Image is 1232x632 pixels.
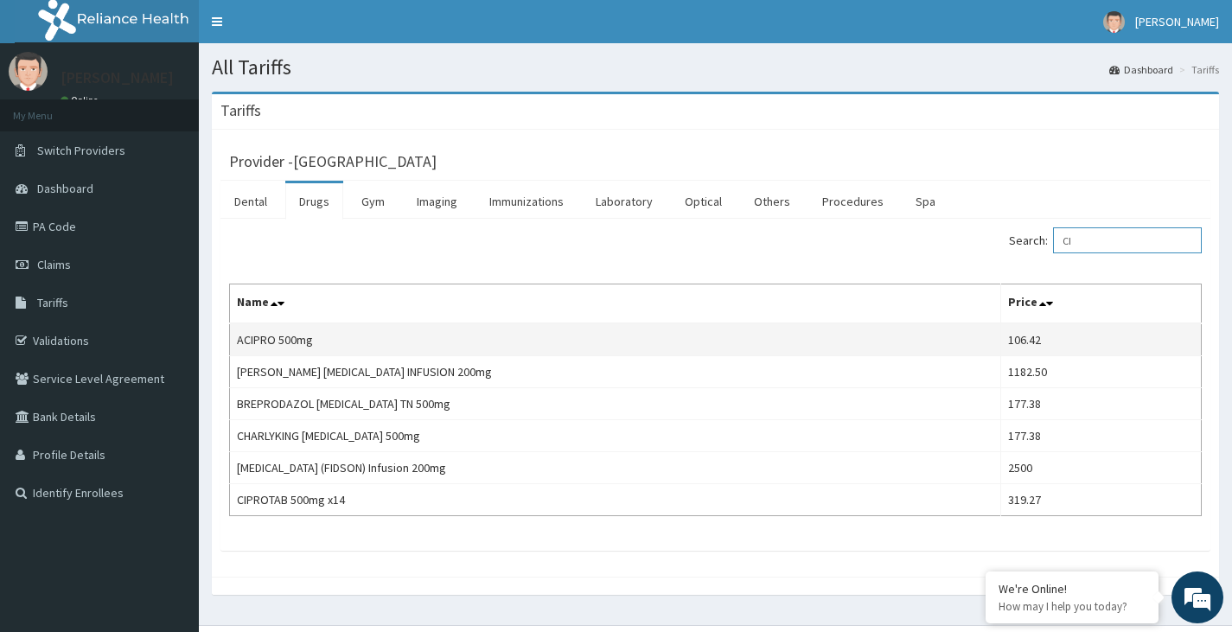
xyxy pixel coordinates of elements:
[230,356,1001,388] td: [PERSON_NAME] [MEDICAL_DATA] INFUSION 200mg
[1109,62,1173,77] a: Dashboard
[1001,484,1202,516] td: 319.27
[1001,420,1202,452] td: 177.38
[1001,323,1202,356] td: 106.42
[220,183,281,220] a: Dental
[230,452,1001,484] td: [MEDICAL_DATA] (FIDSON) Infusion 200mg
[32,86,70,130] img: d_794563401_company_1708531726252_794563401
[1001,284,1202,324] th: Price
[999,599,1146,614] p: How may I help you today?
[1103,11,1125,33] img: User Image
[220,103,261,118] h3: Tariffs
[403,183,471,220] a: Imaging
[9,52,48,91] img: User Image
[902,183,949,220] a: Spa
[808,183,897,220] a: Procedures
[476,183,578,220] a: Immunizations
[90,97,290,119] div: Chat with us now
[1135,14,1219,29] span: [PERSON_NAME]
[229,154,437,169] h3: Provider - [GEOGRAPHIC_DATA]
[284,9,325,50] div: Minimize live chat window
[1001,452,1202,484] td: 2500
[212,56,1219,79] h1: All Tariffs
[582,183,667,220] a: Laboratory
[9,436,329,496] textarea: Type your message and hit 'Enter'
[1053,227,1202,253] input: Search:
[230,420,1001,452] td: CHARLYKING [MEDICAL_DATA] 500mg
[1001,356,1202,388] td: 1182.50
[37,295,68,310] span: Tariffs
[100,200,239,374] span: We're online!
[230,484,1001,516] td: CIPROTAB 500mg x14
[740,183,804,220] a: Others
[230,284,1001,324] th: Name
[671,183,736,220] a: Optical
[348,183,399,220] a: Gym
[1175,62,1219,77] li: Tariffs
[230,323,1001,356] td: ACIPRO 500mg
[61,94,102,106] a: Online
[61,70,174,86] p: [PERSON_NAME]
[37,143,125,158] span: Switch Providers
[285,183,343,220] a: Drugs
[1001,388,1202,420] td: 177.38
[230,388,1001,420] td: BREPRODAZOL [MEDICAL_DATA] TN 500mg
[1009,227,1202,253] label: Search:
[37,181,93,196] span: Dashboard
[999,581,1146,597] div: We're Online!
[37,257,71,272] span: Claims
